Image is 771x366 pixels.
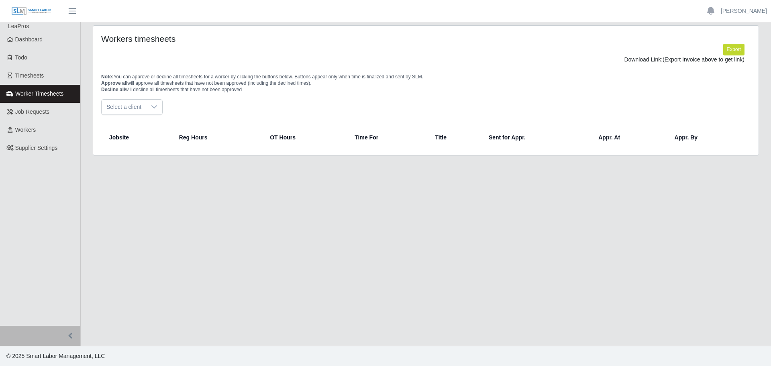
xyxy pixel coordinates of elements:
[15,90,63,97] span: Worker Timesheets
[482,128,592,147] th: Sent for Appr.
[721,7,767,15] a: [PERSON_NAME]
[104,128,173,147] th: Jobsite
[15,108,50,115] span: Job Requests
[6,353,105,359] span: © 2025 Smart Labor Management, LLC
[107,55,744,64] div: Download Link:
[101,87,125,92] span: Decline all
[429,128,482,147] th: Title
[11,7,51,16] img: SLM Logo
[348,128,428,147] th: Time For
[263,128,348,147] th: OT Hours
[102,100,146,115] span: Select a client
[668,128,747,147] th: Appr. By
[15,72,44,79] span: Timesheets
[663,56,744,63] span: (Export Invoice above to get link)
[101,80,127,86] span: Approve all
[15,145,58,151] span: Supplier Settings
[101,34,365,44] h4: Workers timesheets
[15,54,27,61] span: Todo
[723,44,744,55] button: Export
[101,74,114,80] span: Note:
[592,128,668,147] th: Appr. At
[8,23,29,29] span: LeaPros
[15,36,43,43] span: Dashboard
[15,127,36,133] span: Workers
[101,74,751,93] p: You can approve or decline all timesheets for a worker by clicking the buttons below. Buttons app...
[173,128,264,147] th: Reg Hours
